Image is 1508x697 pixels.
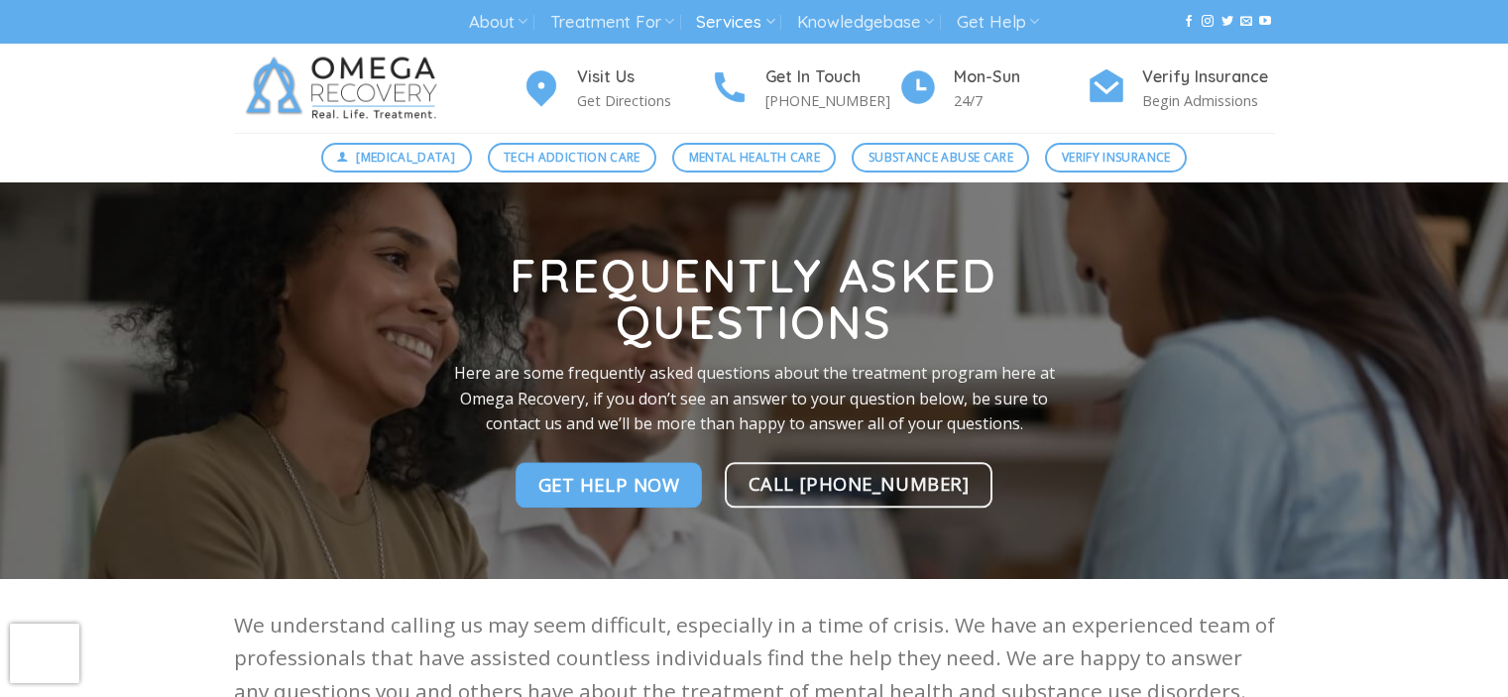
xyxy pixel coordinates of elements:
a: Get Help [957,4,1039,41]
h4: Visit Us [577,64,710,90]
a: Get Help Now [516,462,703,508]
a: Mental Health Care [672,143,836,173]
a: Follow on Twitter [1221,15,1233,29]
a: Follow on Instagram [1202,15,1214,29]
a: Treatment For [550,4,674,41]
h4: Get In Touch [765,64,898,90]
a: Visit Us Get Directions [522,64,710,113]
span: Substance Abuse Care [869,148,1013,167]
p: Here are some frequently asked questions about the treatment program here at Omega Recovery, if y... [433,361,1076,437]
strong: Frequently Asked Questions [510,248,997,351]
a: Follow on Facebook [1183,15,1195,29]
p: [PHONE_NUMBER] [765,89,898,112]
a: Knowledgebase [797,4,934,41]
p: Get Directions [577,89,710,112]
span: Mental Health Care [689,148,820,167]
span: [MEDICAL_DATA] [356,148,455,167]
a: CALL [PHONE_NUMBER] [725,462,993,508]
span: Get Help Now [538,470,680,499]
span: Tech Addiction Care [504,148,640,167]
a: Tech Addiction Care [488,143,657,173]
p: Begin Admissions [1142,89,1275,112]
a: Follow on YouTube [1259,15,1271,29]
a: Services [696,4,774,41]
a: Verify Insurance Begin Admissions [1087,64,1275,113]
p: 24/7 [954,89,1087,112]
h4: Mon-Sun [954,64,1087,90]
h4: Verify Insurance [1142,64,1275,90]
a: About [469,4,527,41]
a: Send us an email [1240,15,1252,29]
a: Substance Abuse Care [852,143,1029,173]
img: Omega Recovery [234,44,457,133]
span: Verify Insurance [1062,148,1171,167]
a: Verify Insurance [1045,143,1187,173]
a: [MEDICAL_DATA] [321,143,472,173]
a: Get In Touch [PHONE_NUMBER] [710,64,898,113]
span: CALL [PHONE_NUMBER] [749,469,970,498]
